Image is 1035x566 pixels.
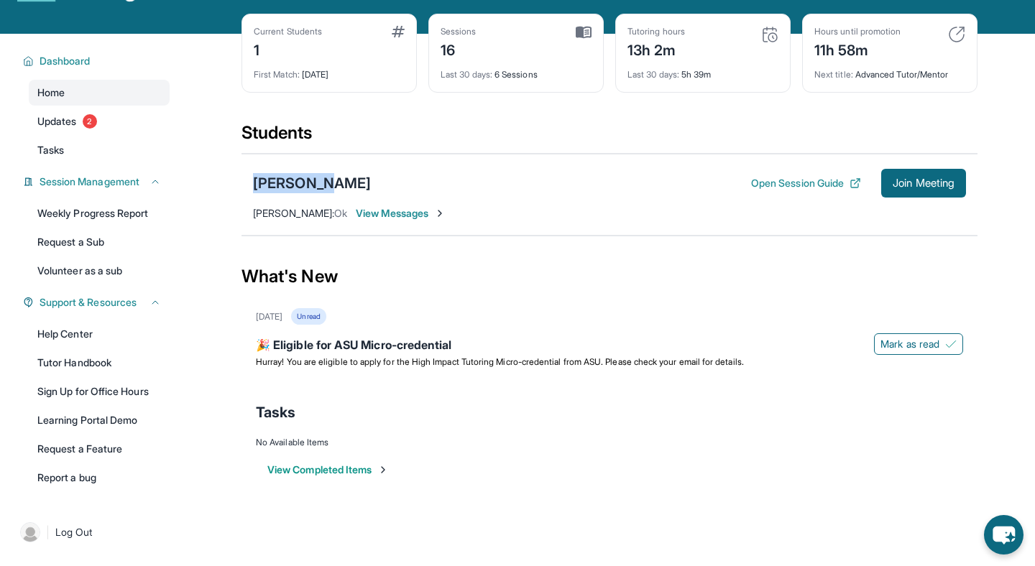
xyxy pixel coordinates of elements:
[881,169,966,198] button: Join Meeting
[880,337,939,351] span: Mark as read
[55,525,93,539] span: Log Out
[254,37,322,60] div: 1
[37,114,77,129] span: Updates
[627,69,679,80] span: Last 30 days :
[356,206,446,221] span: View Messages
[256,437,963,448] div: No Available Items
[256,311,282,323] div: [DATE]
[34,54,161,68] button: Dashboard
[14,516,170,548] a: |Log Out
[874,333,963,355] button: Mark as read
[751,176,861,190] button: Open Session Guide
[434,208,446,219] img: Chevron-Right
[29,350,170,376] a: Tutor Handbook
[29,200,170,226] a: Weekly Progress Report
[256,336,963,356] div: 🎉 Eligible for ASU Micro-credential
[948,26,965,43] img: card
[241,121,977,153] div: Students
[253,207,334,219] span: [PERSON_NAME] :
[814,37,901,60] div: 11h 58m
[29,321,170,347] a: Help Center
[40,295,137,310] span: Support & Resources
[893,179,954,187] span: Join Meeting
[256,402,295,422] span: Tasks
[814,60,965,80] div: Advanced Tutor/Mentor
[29,137,170,163] a: Tasks
[29,465,170,491] a: Report a bug
[40,54,91,68] span: Dashboard
[334,207,347,219] span: Ok
[29,108,170,134] a: Updates2
[40,175,139,189] span: Session Management
[29,407,170,433] a: Learning Portal Demo
[46,524,50,541] span: |
[441,37,477,60] div: 16
[254,26,322,37] div: Current Students
[441,26,477,37] div: Sessions
[34,295,161,310] button: Support & Resources
[945,338,957,350] img: Mark as read
[627,60,778,80] div: 5h 39m
[761,26,778,43] img: card
[814,26,901,37] div: Hours until promotion
[254,60,405,80] div: [DATE]
[37,85,65,100] span: Home
[576,26,592,39] img: card
[256,356,744,367] span: Hurray! You are eligible to apply for the High Impact Tutoring Micro-credential from ASU. Please ...
[627,26,685,37] div: Tutoring hours
[83,114,97,129] span: 2
[29,379,170,404] a: Sign Up for Office Hours
[392,26,405,37] img: card
[20,522,40,542] img: user-img
[291,308,326,325] div: Unread
[814,69,853,80] span: Next title :
[29,229,170,255] a: Request a Sub
[267,463,389,477] button: View Completed Items
[29,436,170,462] a: Request a Feature
[441,60,592,80] div: 6 Sessions
[627,37,685,60] div: 13h 2m
[29,80,170,106] a: Home
[441,69,492,80] span: Last 30 days :
[253,173,371,193] div: [PERSON_NAME]
[241,245,977,308] div: What's New
[29,258,170,284] a: Volunteer as a sub
[37,143,64,157] span: Tasks
[254,69,300,80] span: First Match :
[984,515,1023,555] button: chat-button
[34,175,161,189] button: Session Management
